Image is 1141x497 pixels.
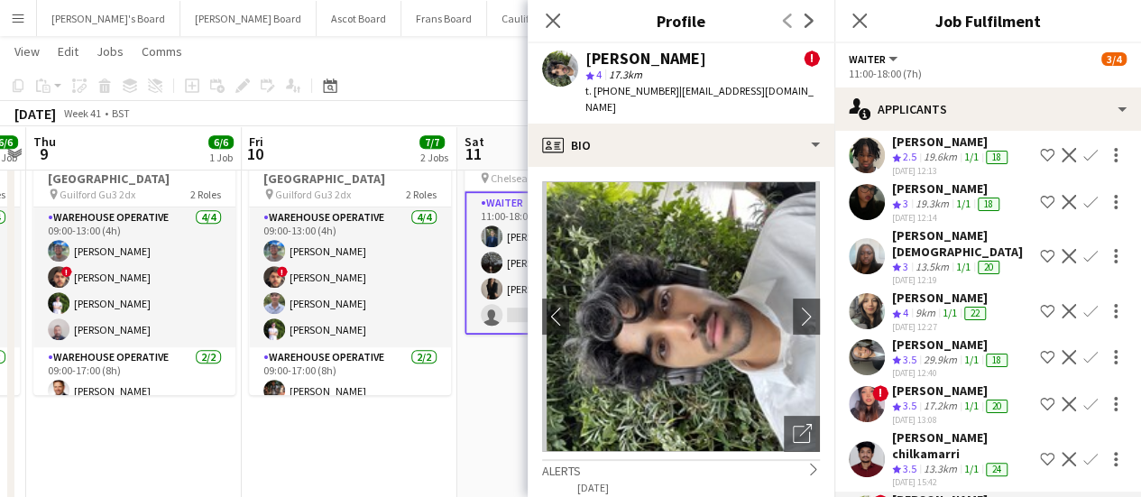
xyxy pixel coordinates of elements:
app-skills-label: 1/1 [964,353,979,366]
div: 19.3km [912,197,952,212]
div: [PERSON_NAME] chilkamarri [892,429,1033,462]
div: [DATE] 12:27 [892,321,989,333]
span: 3/4 [1101,52,1127,66]
div: [DATE] 12:19 [892,274,1033,286]
h3: Profile [528,9,834,32]
app-skills-label: 1/1 [964,150,979,163]
span: Jobs [97,43,124,60]
button: Waiter [849,52,900,66]
span: Thu [33,133,56,150]
span: Guilford Gu3 2dx [60,188,135,201]
div: [DATE] 12:13 [892,165,1011,177]
div: [PERSON_NAME] [892,336,1011,353]
app-skills-label: 1/1 [964,462,979,475]
p: [DATE] [577,481,820,494]
div: 1 Job [209,151,233,164]
img: Crew avatar or photo [542,181,820,452]
div: 13.5km [912,260,952,275]
span: 3.5 [903,353,916,366]
button: Ascot Board [317,1,401,36]
a: Edit [51,40,86,63]
div: 29.9km [920,353,961,368]
span: Guilford Gu3 2dx [275,188,351,201]
div: [PERSON_NAME] [892,180,1003,197]
span: Comms [142,43,182,60]
span: 17.3km [605,68,646,81]
span: 6/6 [208,135,234,149]
div: [DATE] 12:40 [892,367,1011,379]
div: 2 Jobs [420,151,448,164]
div: 13.3km [920,462,961,477]
app-job-card: 09:00-17:00 (8h)6/6SFG WAREHOUSE - [GEOGRAPHIC_DATA] Guilford Gu3 2dx2 RolesWarehouse Operative4/... [249,128,451,395]
span: 3 [903,197,908,210]
h3: Job Fulfilment [834,9,1141,32]
span: ! [277,266,288,277]
span: Edit [58,43,78,60]
span: 9 [31,143,56,164]
a: Comms [134,40,189,63]
div: 19.6km [920,150,961,165]
div: 24 [986,463,1008,476]
span: 3.5 [903,462,916,475]
div: [PERSON_NAME][DEMOGRAPHIC_DATA] [892,227,1033,260]
app-skills-label: 1/1 [956,260,971,273]
button: Frans Board [401,1,487,36]
div: 18 [978,198,999,211]
div: [PERSON_NAME] [585,51,706,67]
div: 9km [912,306,939,321]
h3: SFG WAREHOUSE - [GEOGRAPHIC_DATA] [33,154,235,187]
div: 20 [986,400,1008,413]
span: Fri [249,133,263,150]
div: 22 [964,307,986,320]
div: 20 [978,261,999,274]
div: 17.2km [920,399,961,414]
span: 7/7 [419,135,445,149]
div: [DATE] 15:42 [892,476,1033,488]
app-skills-label: 1/1 [964,399,979,412]
span: 4 [903,306,908,319]
app-job-card: 11:00-18:00 (7h)3/4(4)Vanilla Bean - Chelsea Chelsea SW1X 0BD1 RoleWaiter2I10A3/411:00-18:00 (7h)... [465,128,667,335]
span: Sat [465,133,484,150]
div: [PERSON_NAME] [892,382,1011,399]
div: BST [112,106,130,120]
span: 3.5 [903,399,916,412]
span: Waiter [849,52,886,66]
app-skills-label: 1/1 [956,197,971,210]
div: 18 [986,354,1008,367]
h3: SFG WAREHOUSE - [GEOGRAPHIC_DATA] [249,154,451,187]
a: Jobs [89,40,131,63]
span: View [14,43,40,60]
span: 10 [246,143,263,164]
div: 11:00-18:00 (7h) [849,67,1127,80]
app-job-card: 09:00-17:00 (8h)6/6SFG WAREHOUSE - [GEOGRAPHIC_DATA] Guilford Gu3 2dx2 RolesWarehouse Operative4/... [33,128,235,395]
div: Bio [528,124,834,167]
div: Alerts [542,459,820,479]
div: [DATE] 12:14 [892,212,1003,224]
a: View [7,40,47,63]
button: Cauliflower Cards [487,1,598,36]
span: 2.5 [903,150,916,163]
app-skills-label: 1/1 [943,306,957,319]
div: Applicants [834,87,1141,131]
span: 4 [596,68,602,81]
button: [PERSON_NAME] Board [180,1,317,36]
span: 11 [462,143,484,164]
span: Week 41 [60,106,105,120]
span: ! [804,51,820,67]
div: 18 [986,151,1008,164]
div: [DATE] [14,105,56,123]
span: 2 Roles [190,188,221,201]
span: | [EMAIL_ADDRESS][DOMAIN_NAME] [585,84,814,114]
button: [PERSON_NAME]'s Board [37,1,180,36]
app-card-role: Warehouse Operative2/209:00-17:00 (8h)[PERSON_NAME] [249,347,451,435]
div: Open photos pop-in [784,416,820,452]
span: ! [61,266,72,277]
span: ! [872,385,888,401]
span: t. [PHONE_NUMBER] [585,84,679,97]
app-card-role: Waiter2I10A3/411:00-18:00 (7h)[PERSON_NAME][PERSON_NAME][PERSON_NAME] [465,191,667,335]
span: Chelsea SW1X 0BD [491,171,575,185]
div: [DATE] 13:08 [892,414,1011,426]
